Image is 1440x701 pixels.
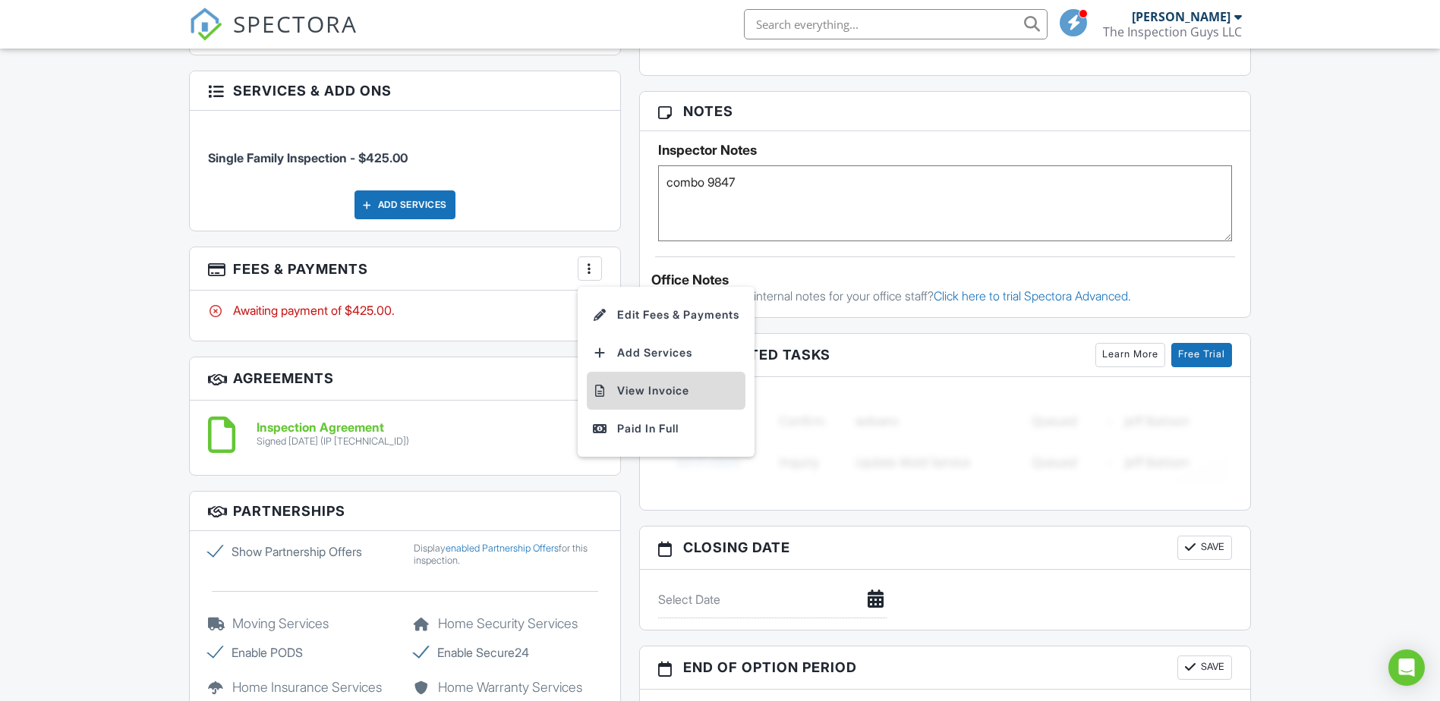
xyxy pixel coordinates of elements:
[257,435,409,448] div: Signed [DATE] (IP [TECHNICAL_ID])
[651,288,1240,304] p: Want timestamped internal notes for your office staff?
[658,388,1233,495] img: blurred-tasks-251b60f19c3f713f9215ee2a18cbf2105fc2d72fcd585247cf5e9ec0c957c1dd.png
[208,542,396,561] label: Show Partnership Offers
[1171,343,1232,367] a: Free Trial
[640,92,1251,131] h3: Notes
[190,492,620,531] h3: Partnerships
[658,165,1233,241] textarea: combo 9847
[658,581,887,618] input: Select Date
[414,616,602,631] h5: Home Security Services
[233,8,358,39] span: SPECTORA
[354,190,455,219] div: Add Services
[658,143,1233,158] h5: Inspector Notes
[683,657,857,677] span: End of Option Period
[189,8,222,41] img: The Best Home Inspection Software - Spectora
[208,680,396,695] h5: Home Insurance Services
[1388,649,1425,686] div: Open Intercom Messenger
[744,9,1048,39] input: Search everything...
[208,122,602,178] li: Service: Single Family Inspection
[1103,24,1242,39] div: The Inspection Guys LLC
[1177,655,1232,680] button: Save
[414,643,602,662] label: Enable Secure24
[208,643,396,662] label: Enable PODS
[683,537,790,558] span: Closing date
[208,150,408,165] span: Single Family Inspection - $425.00
[190,71,620,111] h3: Services & Add ons
[190,247,620,291] h3: Fees & Payments
[257,421,409,448] a: Inspection Agreement Signed [DATE] (IP [TECHNICAL_ID])
[208,302,602,319] div: Awaiting payment of $425.00.
[208,616,396,631] h5: Moving Services
[1095,343,1165,367] a: Learn More
[257,421,409,435] h6: Inspection Agreement
[189,20,358,52] a: SPECTORA
[446,542,559,554] a: enabled Partnership Offers
[683,344,830,365] span: Associated Tasks
[1132,9,1230,24] div: [PERSON_NAME]
[190,357,620,401] h3: Agreements
[1177,536,1232,560] button: Save
[414,542,602,567] div: Display for this inspection.
[934,288,1131,303] a: Click here to trial Spectora Advanced.
[414,680,602,695] h5: Home Warranty Services
[651,272,1240,288] div: Office Notes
